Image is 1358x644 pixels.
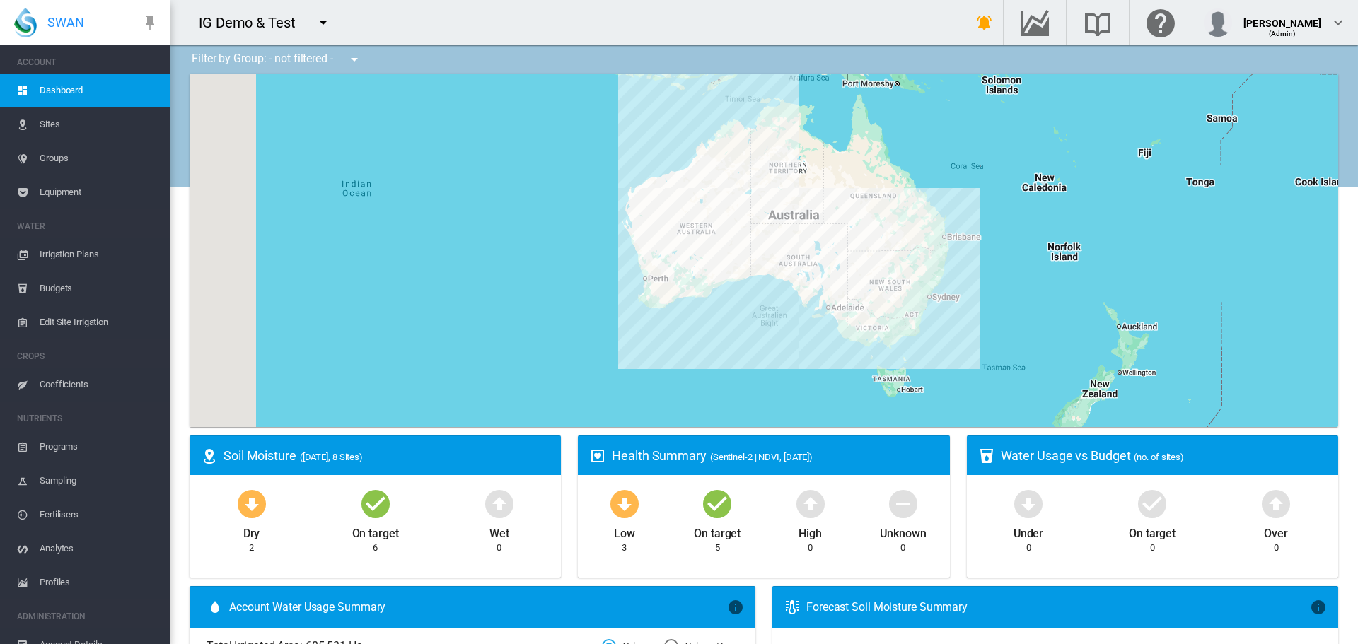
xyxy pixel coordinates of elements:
[346,51,363,68] md-icon: icon-menu-down
[589,447,606,464] md-icon: icon-heart-box-outline
[1011,486,1045,520] md-icon: icon-arrow-down-bold-circle
[1264,520,1288,541] div: Over
[40,238,158,271] span: Irrigation Plans
[808,541,813,554] div: 0
[1330,14,1347,31] md-icon: icon-chevron-down
[40,566,158,599] span: Profiles
[715,541,720,554] div: 5
[700,486,734,520] md-icon: icon-checkbox-marked-circle
[17,605,158,628] span: ADMINISTRATION
[141,14,158,31] md-icon: icon-pin
[612,447,938,464] div: Health Summary
[352,520,399,541] div: On target
[17,345,158,368] span: CROPS
[976,14,993,31] md-icon: icon-bell-ring
[235,486,269,520] md-icon: icon-arrow-down-bold-circle
[1129,520,1176,541] div: On target
[1081,14,1115,31] md-icon: Search the knowledge base
[224,447,550,464] div: Soil Moisture
[1018,14,1052,31] md-icon: Go to the Data Hub
[1150,541,1155,554] div: 0
[622,541,627,554] div: 3
[40,175,158,209] span: Equipment
[1001,447,1327,464] div: Water Usage vs Budget
[201,447,218,464] md-icon: icon-map-marker-radius
[47,13,84,31] span: SWAN
[229,599,727,615] span: Account Water Usage Summary
[40,271,158,305] span: Budgets
[17,51,158,74] span: ACCOUNT
[497,541,501,554] div: 0
[489,520,509,541] div: Wet
[784,599,801,616] md-icon: icon-thermometer-lines
[40,107,158,141] span: Sites
[199,13,308,33] div: IG Demo & Test
[799,520,822,541] div: High
[608,486,642,520] md-icon: icon-arrow-down-bold-circle
[794,486,828,520] md-icon: icon-arrow-up-bold-circle
[40,430,158,464] span: Programs
[900,541,905,554] div: 0
[359,486,393,520] md-icon: icon-checkbox-marked-circle
[17,215,158,238] span: WATER
[970,8,999,37] button: icon-bell-ring
[340,45,368,74] button: icon-menu-down
[181,45,373,74] div: Filter by Group: - not filtered -
[40,305,158,339] span: Edit Site Irrigation
[14,8,37,37] img: SWAN-Landscape-Logo-Colour-drop.png
[1243,11,1321,25] div: [PERSON_NAME]
[40,464,158,498] span: Sampling
[1274,541,1279,554] div: 0
[243,520,260,541] div: Dry
[806,599,1310,615] div: Forecast Soil Moisture Summary
[886,486,920,520] md-icon: icon-minus-circle
[1026,541,1031,554] div: 0
[40,141,158,175] span: Groups
[978,447,995,464] md-icon: icon-cup-water
[1014,520,1044,541] div: Under
[40,498,158,532] span: Fertilisers
[40,532,158,566] span: Analytes
[1310,599,1327,616] md-icon: icon-information
[1144,14,1178,31] md-icon: Click here for help
[309,8,337,37] button: icon-menu-down
[40,368,158,402] span: Coefficients
[40,74,158,107] span: Dashboard
[710,452,813,462] span: (Sentinel-2 | NDVI, [DATE])
[17,407,158,430] span: NUTRIENTS
[482,486,516,520] md-icon: icon-arrow-up-bold-circle
[1269,30,1296,37] span: (Admin)
[614,520,635,541] div: Low
[207,599,224,616] md-icon: icon-water
[249,541,254,554] div: 2
[300,452,363,462] span: ([DATE], 8 Sites)
[1259,486,1293,520] md-icon: icon-arrow-up-bold-circle
[1204,8,1232,37] img: profile.jpg
[727,599,744,616] md-icon: icon-information
[1135,486,1169,520] md-icon: icon-checkbox-marked-circle
[315,14,332,31] md-icon: icon-menu-down
[373,541,378,554] div: 6
[694,520,741,541] div: On target
[880,520,926,541] div: Unknown
[1134,452,1184,462] span: (no. of sites)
